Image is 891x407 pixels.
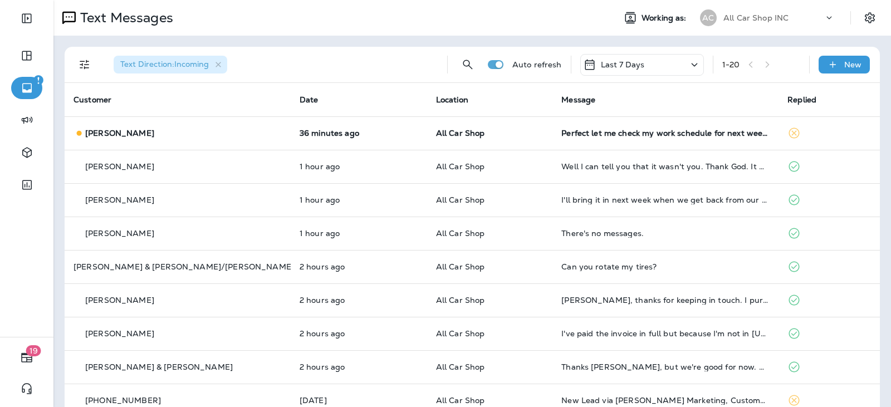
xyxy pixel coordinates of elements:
[114,56,227,73] div: Text Direction:Incoming
[561,195,770,204] div: I'll bring it in next week when we get back from our cruise on Monday. I'll be in touch.
[561,262,770,271] div: Can you rotate my tires?
[74,262,294,271] p: [PERSON_NAME] & [PERSON_NAME]/[PERSON_NAME]
[74,53,96,76] button: Filters
[512,60,562,69] p: Auto refresh
[561,362,770,371] div: Thanks Jose, but we're good for now. We'll give you a shout when the Titan is due. Have a great w...
[860,8,880,28] button: Settings
[76,9,173,26] p: Text Messages
[85,162,154,171] p: [PERSON_NAME]
[85,129,154,138] p: [PERSON_NAME]
[436,295,485,305] span: All Car Shop
[74,95,111,105] span: Customer
[300,262,418,271] p: Sep 18, 2025 11:52 AM
[561,329,770,338] div: I've paid the invoice in full but because I'm not in Florida, I'm asking that you give me some ti...
[436,262,485,272] span: All Car Shop
[300,162,418,171] p: Sep 18, 2025 12:55 PM
[561,129,770,138] div: Perfect let me check my work schedule for next week to see when I can schedule the oil change. Wh...
[787,95,816,105] span: Replied
[436,195,485,205] span: All Car Shop
[457,53,479,76] button: Search Messages
[85,396,161,405] p: [PHONE_NUMBER]
[300,229,418,238] p: Sep 18, 2025 12:21 PM
[642,13,689,23] span: Working as:
[561,162,770,171] div: Well I can tell you that it wasn't you. Thank God. It was the old owner. They were really bad. An...
[26,345,41,356] span: 19
[300,95,319,105] span: Date
[85,195,154,204] p: [PERSON_NAME]
[436,161,485,171] span: All Car Shop
[561,396,770,405] div: New Lead via Merrick Marketing, Customer Name: James S., Contact info: 6892616273, Job Info: NEED...
[85,362,233,371] p: [PERSON_NAME] & [PERSON_NAME]
[85,329,154,338] p: [PERSON_NAME]
[300,396,418,405] p: Sep 17, 2025 01:19 PM
[436,95,468,105] span: Location
[844,60,861,69] p: New
[120,59,209,69] span: Text Direction : Incoming
[436,228,485,238] span: All Car Shop
[300,129,418,138] p: Sep 18, 2025 01:43 PM
[300,195,418,204] p: Sep 18, 2025 12:28 PM
[436,128,485,138] span: All Car Shop
[436,395,485,405] span: All Car Shop
[436,362,485,372] span: All Car Shop
[561,296,770,305] div: Jose, thanks for keeping in touch. I purchased a new car. For now most everything is under warranty.
[300,329,418,338] p: Sep 18, 2025 11:47 AM
[300,296,418,305] p: Sep 18, 2025 11:51 AM
[601,60,645,69] p: Last 7 Days
[561,95,595,105] span: Message
[11,346,42,369] button: 19
[700,9,717,26] div: AC
[561,229,770,238] div: There's no messages.
[436,328,485,339] span: All Car Shop
[11,7,42,30] button: Expand Sidebar
[300,362,418,371] p: Sep 18, 2025 11:36 AM
[85,296,154,305] p: [PERSON_NAME]
[722,60,740,69] div: 1 - 20
[723,13,789,22] p: All Car Shop INC
[85,229,154,238] p: [PERSON_NAME]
